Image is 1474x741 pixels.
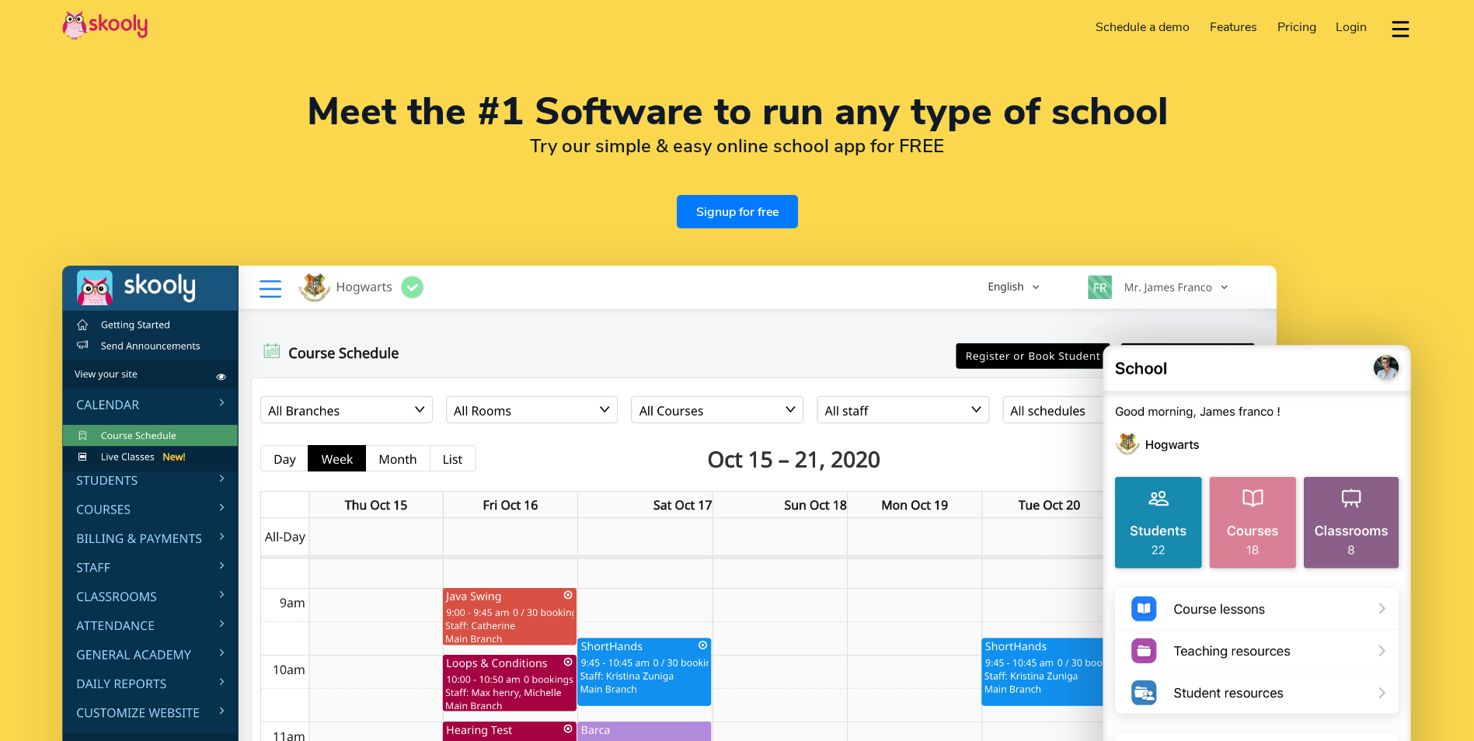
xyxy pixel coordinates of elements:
[62,93,1412,130] h1: Meet the #1 Software to run any type of school
[1389,11,1412,47] button: dropdown menu
[1326,15,1377,40] a: Login
[1336,19,1367,36] span: Login
[1267,15,1326,40] a: Pricing
[1200,15,1267,40] a: Features
[62,10,148,40] img: Skooly
[1086,15,1200,40] a: Schedule a demo
[1277,19,1316,36] span: Pricing
[62,134,1412,158] h2: Try our simple & easy online school app for FREE
[677,195,798,228] a: Signup for free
